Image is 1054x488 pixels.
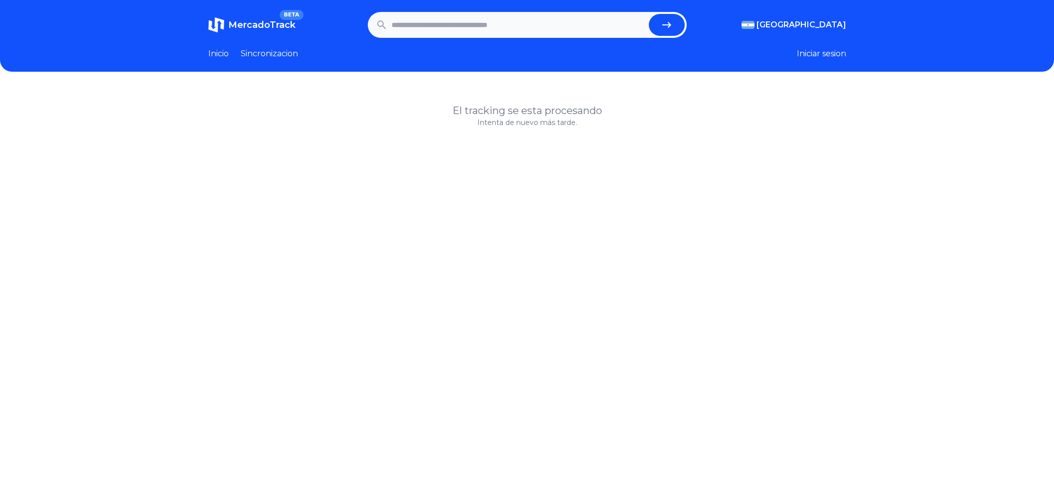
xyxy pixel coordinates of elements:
[280,10,303,20] span: BETA
[208,104,846,118] h1: El tracking se esta procesando
[208,17,224,33] img: MercadoTrack
[742,21,754,29] img: Argentina
[742,19,846,31] button: [GEOGRAPHIC_DATA]
[756,19,846,31] span: [GEOGRAPHIC_DATA]
[208,48,229,60] a: Inicio
[208,17,296,33] a: MercadoTrackBETA
[241,48,298,60] a: Sincronizacion
[228,19,296,30] span: MercadoTrack
[208,118,846,127] p: Intenta de nuevo más tarde.
[797,48,846,60] button: Iniciar sesion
